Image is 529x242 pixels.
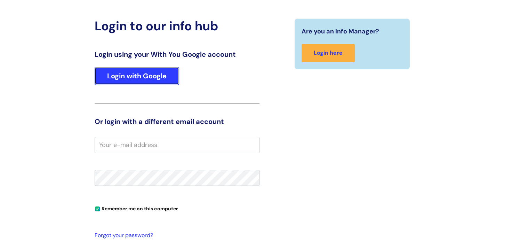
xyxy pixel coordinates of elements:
[95,67,179,85] a: Login with Google
[95,203,259,214] div: You can uncheck this option if you're logging in from a shared device
[95,18,259,33] h2: Login to our info hub
[302,44,355,62] a: Login here
[95,204,178,212] label: Remember me on this computer
[302,26,379,37] span: Are you an Info Manager?
[95,137,259,153] input: Your e-mail address
[95,207,100,211] input: Remember me on this computer
[95,231,256,241] a: Forgot your password?
[95,50,259,58] h3: Login using your With You Google account
[95,117,259,126] h3: Or login with a different email account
